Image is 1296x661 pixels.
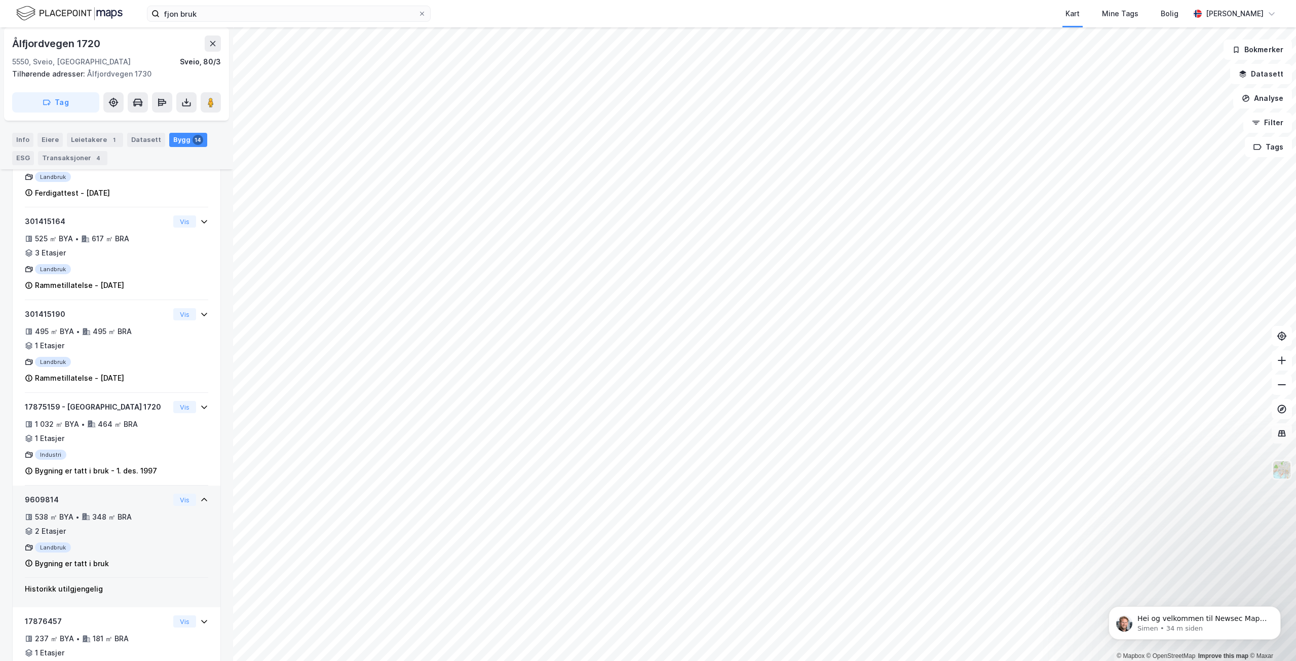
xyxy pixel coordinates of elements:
div: Bolig [1161,8,1178,20]
div: 9609814 [25,494,169,506]
iframe: Intercom notifications melding [1093,585,1296,656]
div: 3 Etasjer [35,247,66,259]
button: Datasett [1230,64,1292,84]
div: 538 ㎡ BYA [35,511,73,523]
div: Leietakere [67,133,123,147]
img: logo.f888ab2527a4732fd821a326f86c7f29.svg [16,5,123,22]
div: 617 ㎡ BRA [92,233,129,245]
div: Info [12,133,33,147]
div: Datasett [127,133,165,147]
div: • [81,420,85,428]
div: Rammetillatelse - [DATE] [35,279,124,291]
a: Improve this map [1198,652,1248,659]
div: 1 [109,135,119,145]
div: 181 ㎡ BRA [93,633,129,645]
div: Sveio, 80/3 [180,56,221,68]
div: 2 Etasjer [35,525,66,537]
div: Bygning er tatt i bruk [35,558,109,570]
div: • [76,327,80,336]
div: 237 ㎡ BYA [35,633,74,645]
div: 464 ㎡ BRA [98,418,138,430]
div: • [75,235,79,243]
div: 525 ㎡ BYA [35,233,73,245]
button: Vis [173,308,196,320]
a: Mapbox [1117,652,1145,659]
button: Analyse [1233,88,1292,108]
div: 14 [193,135,203,145]
div: 1 032 ㎡ BYA [35,418,79,430]
div: 17876457 [25,615,169,628]
div: Mine Tags [1102,8,1138,20]
div: Bygning er tatt i bruk - 1. des. 1997 [35,465,157,477]
div: Transaksjoner [38,151,107,165]
div: 495 ㎡ BRA [93,325,132,338]
div: 17875159 - [GEOGRAPHIC_DATA] 1720 [25,401,169,413]
div: Ålfjordvegen 1720 [12,35,102,52]
span: Tilhørende adresser: [12,69,87,78]
input: Søk på adresse, matrikkel, gårdeiere, leietakere eller personer [160,6,418,21]
div: 1 Etasjer [35,340,64,352]
button: Bokmerker [1224,40,1292,60]
div: 301415164 [25,215,169,228]
div: 5550, Sveio, [GEOGRAPHIC_DATA] [12,56,131,68]
a: OpenStreetMap [1147,652,1196,659]
div: • [76,635,80,643]
div: 348 ㎡ BRA [92,511,132,523]
div: Eiere [37,133,63,147]
button: Vis [173,494,196,506]
div: Ålfjordvegen 1730 [12,68,213,80]
div: Historikk utilgjengelig [25,583,208,595]
div: Rammetillatelse - [DATE] [35,372,124,384]
div: Bygg [169,133,207,147]
div: [PERSON_NAME] [1206,8,1264,20]
div: 495 ㎡ BYA [35,325,74,338]
button: Vis [173,615,196,628]
div: • [75,513,80,521]
div: 1 Etasjer [35,647,64,659]
img: Z [1272,460,1291,480]
button: Vis [173,215,196,228]
div: ESG [12,151,34,165]
div: 4 [93,153,103,163]
div: Ferdigattest - [DATE] [35,187,110,199]
div: 1 Etasjer [35,432,64,445]
button: Vis [173,401,196,413]
button: Tag [12,92,99,113]
div: Kart [1065,8,1080,20]
button: Tags [1245,137,1292,157]
div: 301415190 [25,308,169,320]
button: Filter [1243,113,1292,133]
